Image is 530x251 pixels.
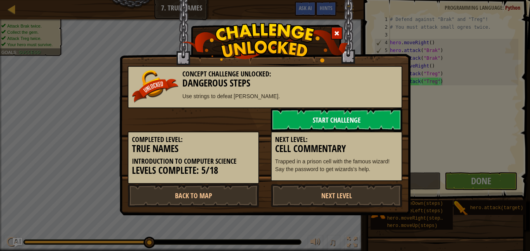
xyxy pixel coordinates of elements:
a: Back to Map [128,184,259,207]
span: Concept Challenge Unlocked: [182,69,271,79]
h5: Next Level: [275,136,398,144]
img: unlocked_banner.png [132,70,178,103]
h3: True Names [132,144,255,154]
p: Use strings to defeat [PERSON_NAME]. [132,92,398,100]
a: Start Challenge [271,108,402,132]
h3: Dangerous Steps [132,78,398,88]
img: challenge_unlocked.png [182,23,348,62]
h3: Levels Complete: 5/18 [132,165,255,176]
h5: Introduction to Computer Science [132,158,255,165]
h3: Cell Commentary [275,144,398,154]
h5: Completed Level: [132,136,255,144]
p: Trapped in a prison cell with the famous wizard! Say the password to get wizards's help. [275,158,398,173]
a: Next Level [271,184,402,207]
